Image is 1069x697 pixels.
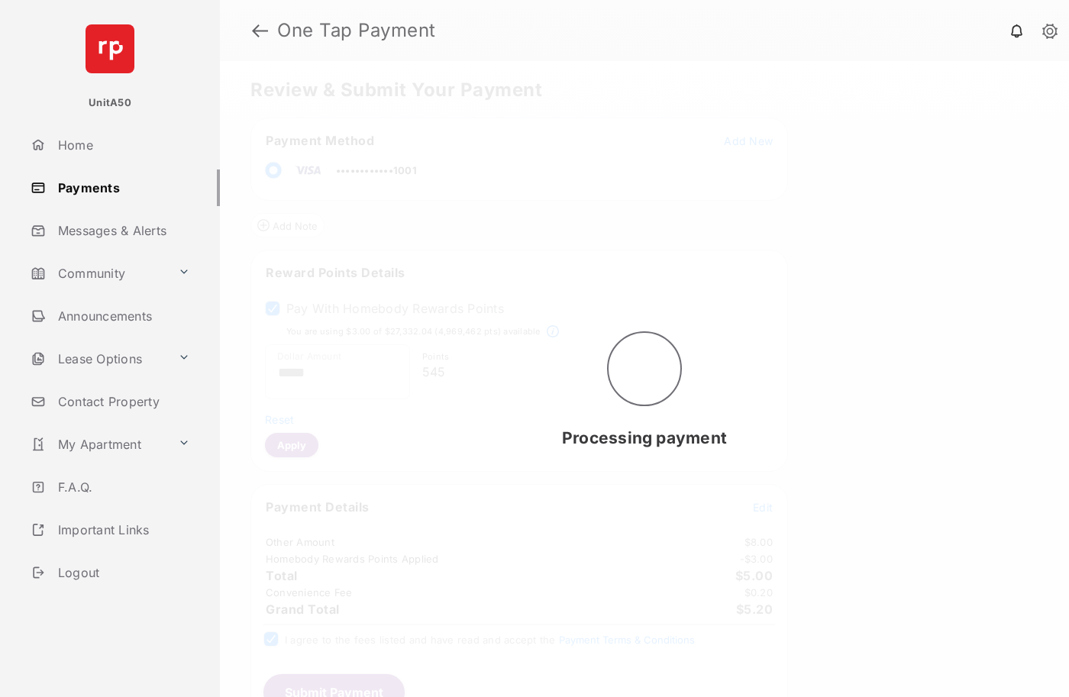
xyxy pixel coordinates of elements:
a: Messages & Alerts [24,212,220,249]
a: Community [24,255,172,292]
a: Announcements [24,298,220,334]
span: Processing payment [562,428,727,447]
strong: One Tap Payment [277,21,436,40]
a: My Apartment [24,426,172,463]
a: Payments [24,169,220,206]
a: F.A.Q. [24,469,220,505]
a: Important Links [24,511,196,548]
p: UnitA50 [89,95,131,111]
img: svg+xml;base64,PHN2ZyB4bWxucz0iaHR0cDovL3d3dy53My5vcmcvMjAwMC9zdmciIHdpZHRoPSI2NCIgaGVpZ2h0PSI2NC... [86,24,134,73]
a: Lease Options [24,340,172,377]
a: Contact Property [24,383,220,420]
a: Logout [24,554,220,591]
a: Home [24,127,220,163]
